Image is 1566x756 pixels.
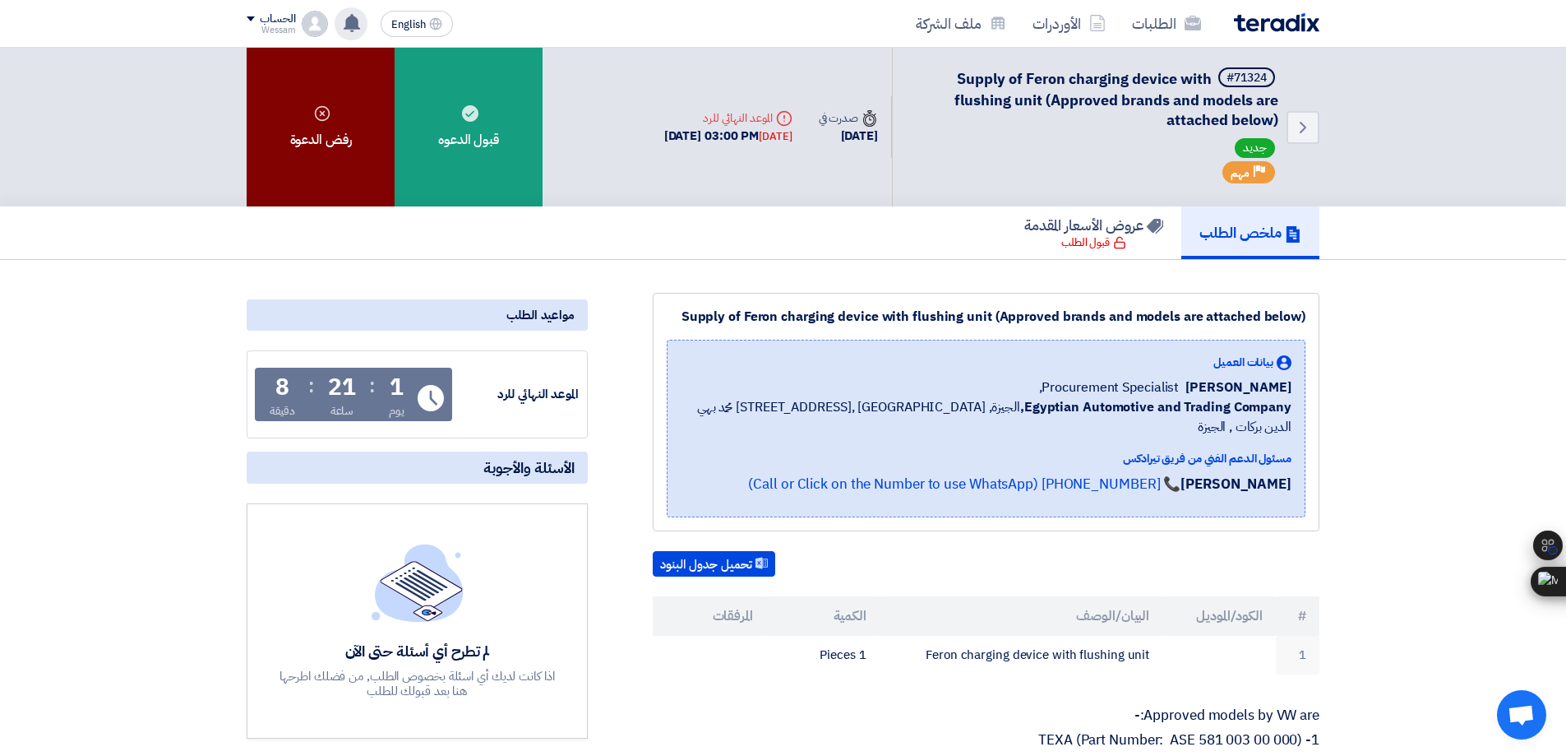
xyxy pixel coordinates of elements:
button: تحميل جدول البنود [653,551,775,577]
th: الكمية [766,596,880,636]
div: 21 [328,376,356,399]
button: English [381,11,453,37]
span: Supply of Feron charging device with flushing unit (Approved brands and models are attached below) [954,67,1278,131]
div: [DATE] [759,128,792,145]
span: Procurement Specialist, [1039,378,1180,397]
img: empty_state_list.svg [372,544,464,621]
div: الموعد النهائي للرد [455,385,579,404]
th: # [1276,596,1319,636]
div: Wessam [247,26,295,35]
td: 1 Pieces [766,636,880,675]
div: 8 [275,376,289,399]
a: ملخص الطلب [1181,206,1319,259]
div: [DATE] [819,127,878,146]
b: Egyptian Automotive and Trading Company, [1020,397,1291,417]
th: الكود/الموديل [1162,596,1276,636]
strong: [PERSON_NAME] [1180,474,1291,494]
h5: Supply of Feron charging device with flushing unit (Approved brands and models are attached below) [912,67,1278,130]
div: اذا كانت لديك أي اسئلة بخصوص الطلب, من فضلك اطرحها هنا بعد قبولك للطلب [278,669,557,698]
a: 📞 [PHONE_NUMBER] (Call or Click on the Number to use WhatsApp) [748,474,1180,494]
span: مهم [1231,165,1250,181]
div: رفض الدعوة [247,48,395,206]
p: Approved models by VW are:- [653,707,1319,724]
div: 1 [390,376,404,399]
div: ساعة [330,402,354,420]
div: Supply of Feron charging device with flushing unit (Approved brands and models are attached below) [667,307,1305,327]
div: لم تطرح أي أسئلة حتى الآن [278,642,557,661]
h5: ملخص الطلب [1199,223,1301,242]
td: Feron charging device with flushing unit [880,636,1163,675]
span: الأسئلة والأجوبة [483,458,575,477]
div: مسئول الدعم الفني من فريق تيرادكس [681,450,1291,467]
span: English [391,19,426,30]
a: عروض الأسعار المقدمة قبول الطلب [1006,206,1181,259]
a: الطلبات [1119,4,1214,43]
td: 1 [1276,636,1319,675]
h5: عروض الأسعار المقدمة [1024,216,1163,234]
div: قبول الطلب [1061,234,1126,251]
a: ملف الشركة [903,4,1019,43]
div: الموعد النهائي للرد [664,109,792,127]
div: Open chat [1497,690,1546,740]
div: يوم [389,402,404,420]
div: [DATE] 03:00 PM [664,127,792,146]
div: قبول الدعوه [395,48,543,206]
a: الأوردرات [1019,4,1119,43]
span: [PERSON_NAME] [1185,378,1291,397]
span: جديد [1235,138,1275,158]
div: مواعيد الطلب [247,299,588,331]
div: الحساب [260,12,295,26]
span: الجيزة, [GEOGRAPHIC_DATA] ,[STREET_ADDRESS] محمد بهي الدين بركات , الجيزة [681,397,1291,437]
span: بيانات العميل [1213,354,1273,371]
img: Teradix logo [1234,13,1319,32]
th: البيان/الوصف [880,596,1163,636]
p: 1- TEXA (Part Number: ASE 581 003 00 000) [653,732,1319,749]
div: : [308,371,314,401]
div: #71324 [1226,72,1267,84]
img: profile_test.png [302,11,328,37]
th: المرفقات [653,596,766,636]
div: دقيقة [270,402,295,420]
div: : [369,371,375,401]
div: صدرت في [819,109,878,127]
